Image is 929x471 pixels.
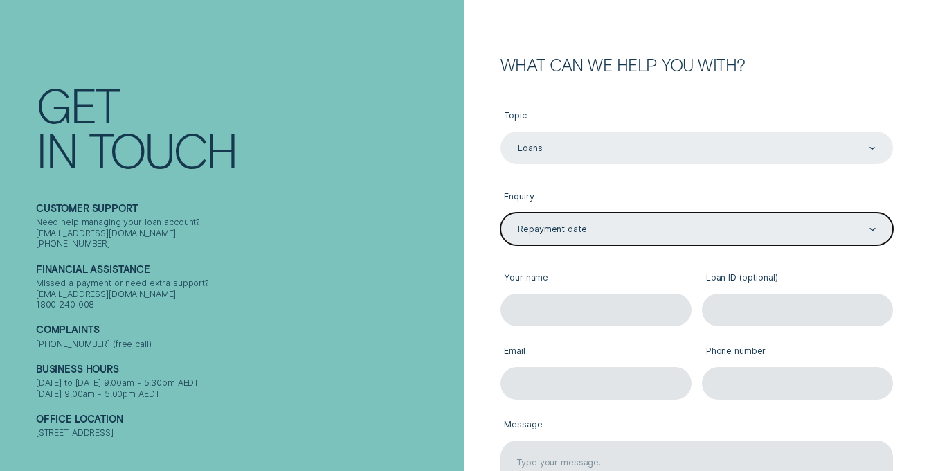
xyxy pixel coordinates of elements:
[36,82,459,172] h1: Get In Touch
[89,127,236,172] div: Touch
[702,337,893,367] label: Phone number
[36,127,78,172] div: In
[36,339,459,350] div: [PHONE_NUMBER] (free call)
[500,182,893,212] label: Enquiry
[500,411,893,441] label: Message
[500,264,692,294] label: Your name
[36,364,459,377] h2: Business Hours
[36,324,459,338] h2: Complaints
[36,217,459,249] div: Need help managing your loan account? [EMAIL_ADDRESS][DOMAIN_NAME] [PHONE_NUMBER]
[518,224,586,235] div: Repayment date
[500,337,692,367] label: Email
[36,377,459,399] div: [DATE] to [DATE] 9:00am - 5:30pm AEDT [DATE] 9:00am - 5:00pm AEDT
[36,203,459,217] h2: Customer support
[36,278,459,310] div: Missed a payment or need extra support? [EMAIL_ADDRESS][DOMAIN_NAME] 1800 240 008
[36,414,459,427] h2: Office Location
[500,57,893,73] h2: What can we help you with?
[36,427,459,438] div: [STREET_ADDRESS]
[518,143,542,154] div: Loans
[702,264,893,294] label: Loan ID (optional)
[36,82,118,127] div: Get
[36,264,459,278] h2: Financial assistance
[500,101,893,131] label: Topic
